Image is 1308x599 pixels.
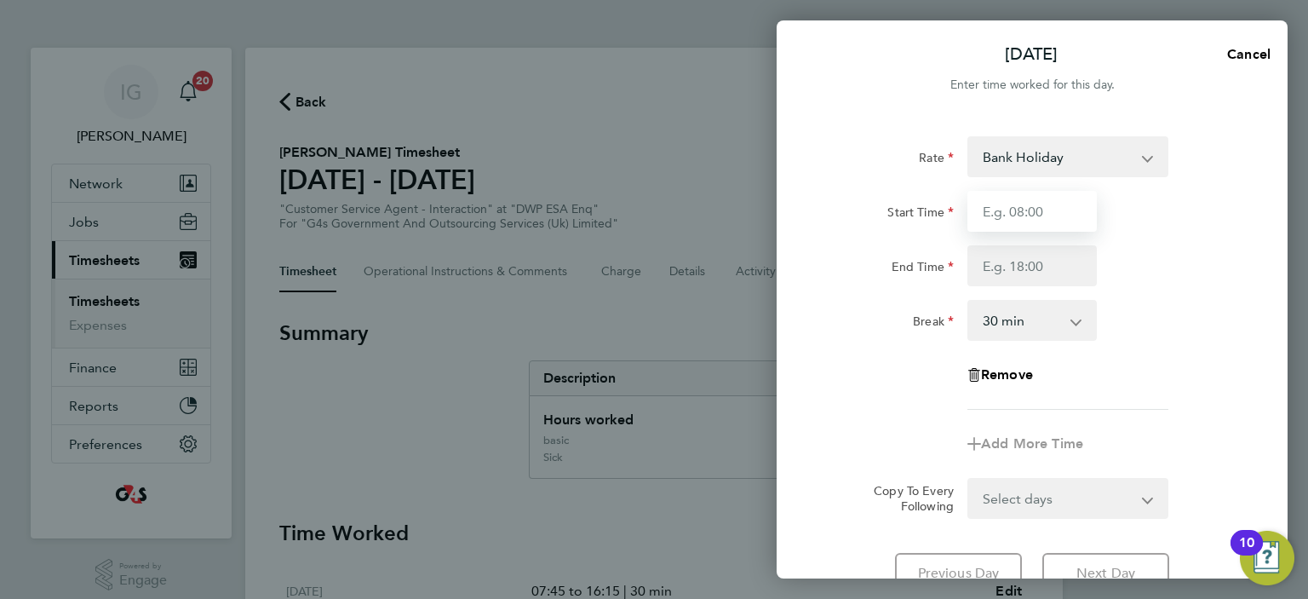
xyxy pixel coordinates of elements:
[887,204,954,225] label: Start Time
[967,368,1033,382] button: Remove
[1005,43,1058,66] p: [DATE]
[892,259,954,279] label: End Time
[919,150,954,170] label: Rate
[1240,531,1294,585] button: Open Resource Center, 10 new notifications
[860,483,954,514] label: Copy To Every Following
[1222,46,1271,62] span: Cancel
[777,75,1288,95] div: Enter time worked for this day.
[967,191,1097,232] input: E.g. 08:00
[981,366,1033,383] span: Remove
[913,314,954,334] label: Break
[1200,37,1288,72] button: Cancel
[1239,543,1254,565] div: 10
[967,245,1097,286] input: E.g. 18:00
